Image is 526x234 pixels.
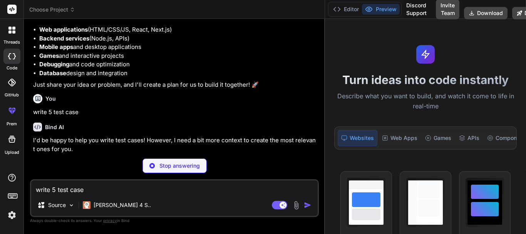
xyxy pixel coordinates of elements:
p: write 5 test case [33,108,317,117]
li: design and integration [39,69,317,78]
strong: Mobile apps [39,43,73,51]
label: threads [3,39,20,45]
label: prem [7,121,17,127]
img: icon [304,201,312,209]
span: Choose Project [29,6,75,13]
strong: Games [39,52,59,59]
div: Web Apps [379,130,420,146]
label: Upload [5,149,19,156]
img: Claude 4 Sonnet [83,201,90,209]
strong: Web applications [39,26,88,33]
p: Source [48,201,66,209]
p: Always double-check its answers. Your in Bind [30,217,319,224]
p: I'd be happy to help you write test cases! However, I need a bit more context to create the most ... [33,136,317,153]
strong: Debugging [39,61,69,68]
li: (HTML/CSS/JS, React, Next.js) [39,25,317,34]
button: Editor [330,4,362,15]
h6: You [45,95,56,103]
h1: Turn ideas into code instantly [330,73,521,87]
div: Websites [338,130,377,146]
h6: Bind AI [45,123,64,131]
img: attachment [292,201,301,210]
label: code [7,65,17,71]
li: and desktop applications [39,43,317,52]
div: APIs [456,130,482,146]
p: [PERSON_NAME] 4 S.. [94,201,151,209]
strong: Backend services [39,35,89,42]
button: Preview [362,4,400,15]
label: GitHub [5,92,19,98]
img: Pick Models [68,202,75,209]
p: Describe what you want to build, and watch it come to life in real-time [330,91,521,111]
p: Stop answering [159,162,200,170]
div: Games [422,130,454,146]
li: (Node.js, APIs) [39,34,317,43]
li: and code optimization [39,60,317,69]
span: privacy [103,218,117,223]
button: Download [464,7,508,19]
li: and interactive projects [39,52,317,61]
img: settings [5,209,18,222]
strong: Database [39,69,66,77]
p: Just share your idea or problem, and I'll create a plan for us to build it together! 🚀 [33,81,317,89]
